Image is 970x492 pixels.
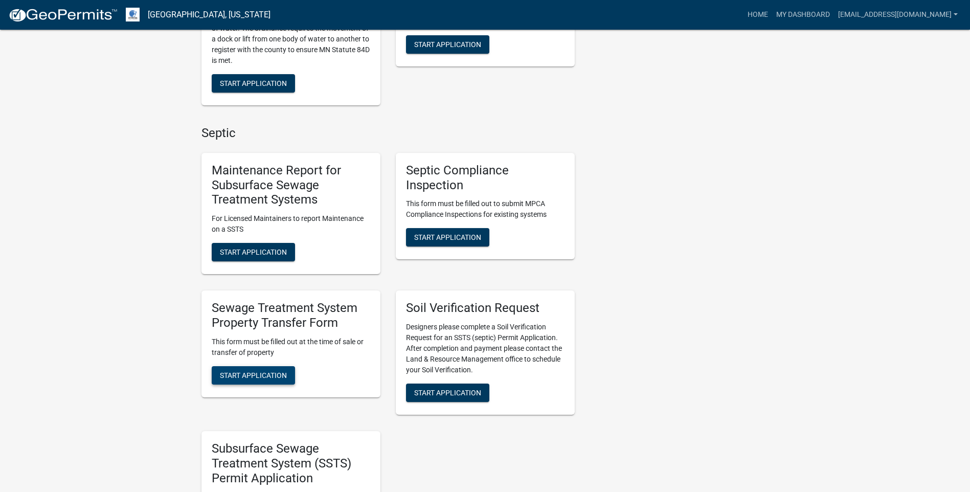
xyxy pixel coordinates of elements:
[743,5,772,25] a: Home
[406,35,489,54] button: Start Application
[212,243,295,261] button: Start Application
[414,389,481,397] span: Start Application
[406,322,565,375] p: Designers please complete a Soil Verification Request for an SSTS (septic) Permit Application. Af...
[406,228,489,247] button: Start Application
[212,366,295,385] button: Start Application
[212,301,370,330] h5: Sewage Treatment System Property Transfer Form
[212,441,370,485] h5: Subsurface Sewage Treatment System (SSTS) Permit Application
[220,371,287,379] span: Start Application
[834,5,962,25] a: [EMAIL_ADDRESS][DOMAIN_NAME]
[406,301,565,316] h5: Soil Verification Request
[212,163,370,207] h5: Maintenance Report for Subsurface Sewage Treatment Systems
[220,248,287,256] span: Start Application
[406,163,565,193] h5: Septic Compliance Inspection
[414,233,481,241] span: Start Application
[772,5,834,25] a: My Dashboard
[212,213,370,235] p: For Licensed Maintainers to report Maintenance on a SSTS
[220,79,287,87] span: Start Application
[126,8,140,21] img: Otter Tail County, Minnesota
[148,6,270,24] a: [GEOGRAPHIC_DATA], [US_STATE]
[414,40,481,48] span: Start Application
[212,337,370,358] p: This form must be filled out at the time of sale or transfer of property
[406,384,489,402] button: Start Application
[406,198,565,220] p: This form must be filled out to submit MPCA Compliance Inspections for existing systems
[201,126,575,141] h4: Septic
[212,74,295,93] button: Start Application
